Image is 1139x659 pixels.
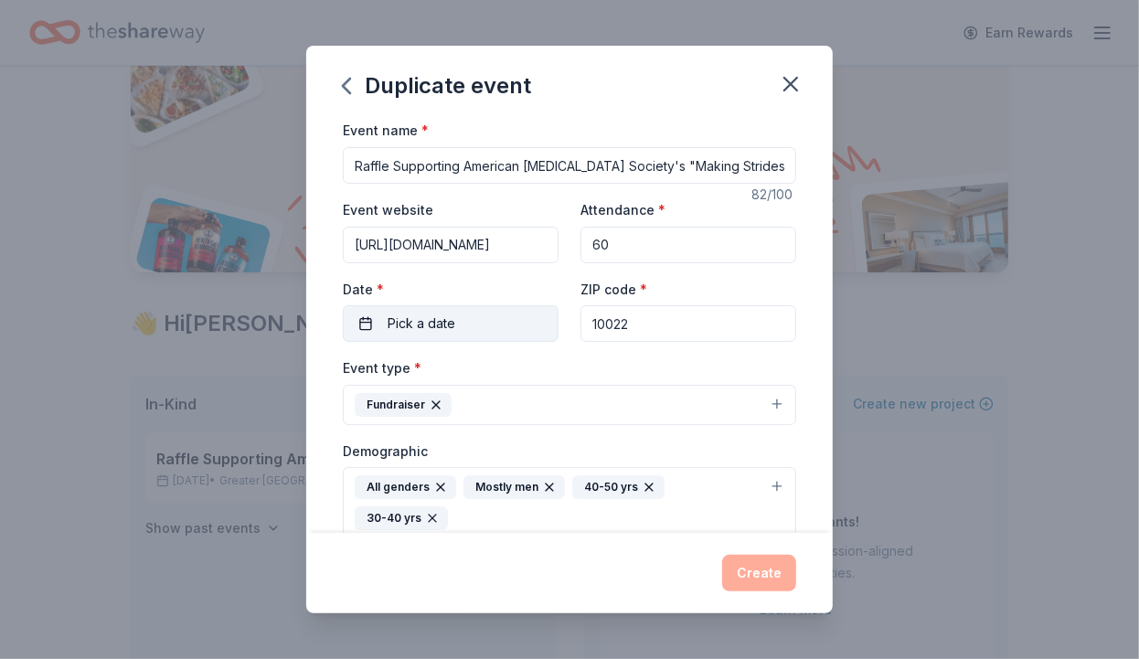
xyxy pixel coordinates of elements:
input: Spring Fundraiser [343,147,796,184]
label: Demographic [343,442,428,461]
div: Fundraiser [355,393,452,417]
div: 40-50 yrs [572,475,665,499]
div: Mostly men [463,475,565,499]
div: All genders [355,475,456,499]
label: Event type [343,359,421,377]
label: Event website [343,201,433,219]
input: 20 [580,227,796,263]
button: Pick a date [343,305,559,342]
button: Fundraiser [343,385,796,425]
div: Duplicate event [343,71,531,101]
label: Event name [343,122,429,140]
label: Attendance [580,201,665,219]
div: 30-40 yrs [355,506,448,530]
input: 12345 (U.S. only) [580,305,796,342]
label: ZIP code [580,281,647,299]
div: 82 /100 [751,184,796,206]
input: https://www... [343,227,559,263]
button: All gendersMostly men40-50 yrs30-40 yrs [343,467,796,538]
span: Pick a date [388,313,455,335]
label: Date [343,281,559,299]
